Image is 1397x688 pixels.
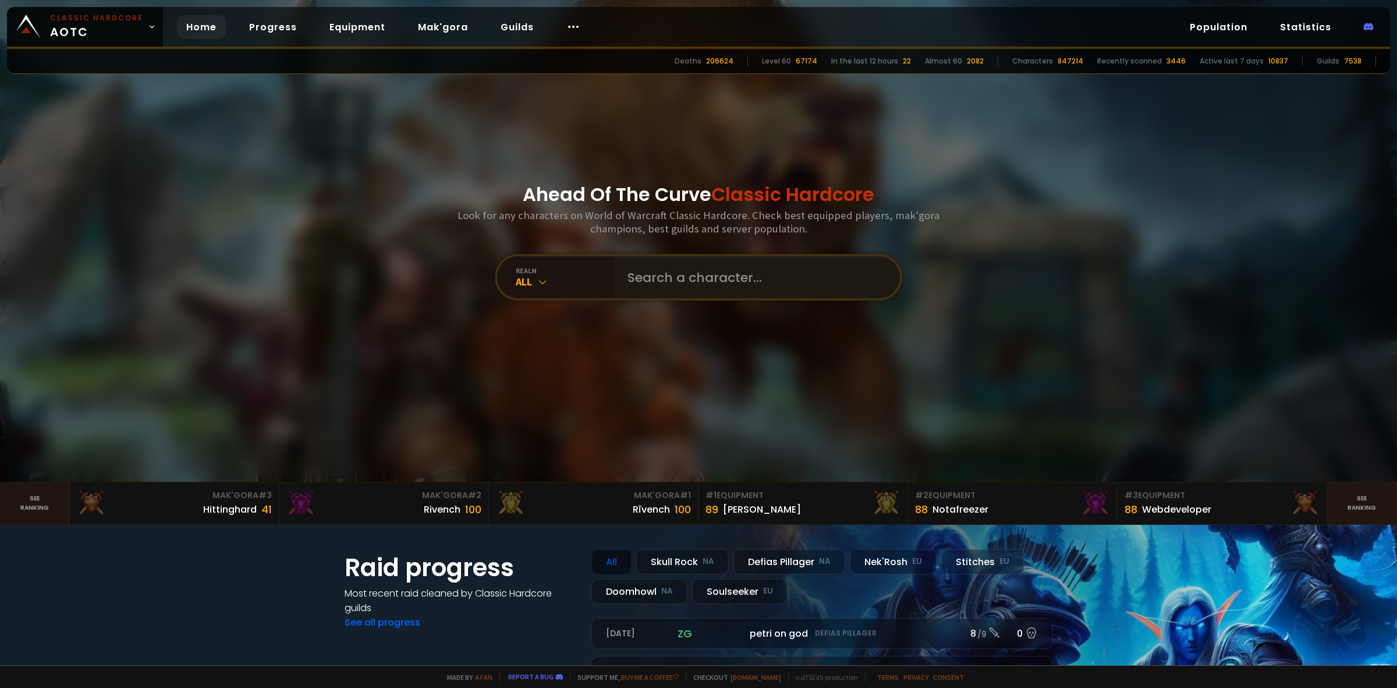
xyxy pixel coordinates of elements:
small: EU [912,556,922,567]
div: Mak'Gora [286,489,481,502]
div: Active last 7 days [1200,56,1264,66]
div: Rîvench [633,502,670,517]
span: AOTC [50,13,143,41]
small: Classic Hardcore [50,13,143,23]
span: # 3 [258,489,272,501]
div: 22 [903,56,911,66]
a: Equipment [320,15,395,39]
div: Equipment [915,489,1110,502]
a: Buy me a coffee [621,673,679,682]
a: Report a bug [508,672,554,681]
a: Mak'Gora#2Rivench100 [279,482,489,524]
span: Checkout [686,673,781,682]
div: Equipment [705,489,900,502]
div: Recently scanned [1097,56,1162,66]
a: Consent [933,673,964,682]
div: Stitches [941,549,1024,574]
a: #1Equipment89[PERSON_NAME] [698,482,908,524]
span: Support me, [570,673,679,682]
a: #2Equipment88Notafreezer [908,482,1118,524]
small: NA [661,585,673,597]
span: v. d752d5 - production [788,673,858,682]
div: Notafreezer [932,502,988,517]
div: 206624 [706,56,733,66]
a: Mak'Gora#1Rîvench100 [489,482,698,524]
div: All [591,549,632,574]
a: Home [177,15,226,39]
div: Equipment [1125,489,1320,502]
div: 88 [1125,502,1137,517]
div: realm [516,266,614,275]
span: # 3 [1125,489,1138,501]
div: 7538 [1344,56,1361,66]
span: Made by [440,673,492,682]
small: EU [999,556,1009,567]
a: Statistics [1271,15,1341,39]
span: # 1 [680,489,691,501]
span: Classic Hardcore [711,181,874,207]
div: Level 60 [762,56,791,66]
div: 67174 [796,56,817,66]
a: [DATE]roaqpetri on godDefias Pillager5 /60 [591,656,1052,687]
div: Characters [1012,56,1053,66]
a: Progress [240,15,306,39]
div: All [516,275,614,288]
h1: Raid progress [345,549,577,586]
input: Search a character... [621,256,886,298]
span: # 1 [705,489,717,501]
small: NA [703,556,714,567]
div: 100 [675,502,691,517]
h3: Look for any characters on World of Warcraft Classic Hardcore. Check best equipped players, mak'g... [453,209,944,235]
a: #3Equipment88Webdeveloper [1118,482,1327,524]
h4: Most recent raid cleaned by Classic Hardcore guilds [345,586,577,615]
h1: Ahead Of The Curve [523,181,874,209]
div: 100 [465,502,481,517]
small: EU [763,585,773,597]
span: # 2 [468,489,481,501]
div: 89 [705,502,718,517]
div: Nek'Rosh [850,549,937,574]
div: [PERSON_NAME] [723,502,801,517]
a: Population [1180,15,1257,39]
a: Mak'Gora#3Hittinghard41 [70,482,279,524]
div: Soulseeker [692,579,788,604]
div: Webdeveloper [1142,502,1211,517]
small: NA [819,556,831,567]
div: Mak'Gora [496,489,691,502]
a: Seeranking [1327,482,1397,524]
a: a fan [475,673,492,682]
div: Skull Rock [636,549,729,574]
a: Classic HardcoreAOTC [7,7,163,47]
div: Mak'Gora [77,489,272,502]
div: Deaths [675,56,701,66]
a: Privacy [903,673,928,682]
div: Defias Pillager [733,549,845,574]
a: Guilds [491,15,543,39]
div: Doomhowl [591,579,687,604]
a: See all progress [345,616,420,629]
div: 10837 [1268,56,1288,66]
div: 847214 [1058,56,1083,66]
a: Terms [877,673,899,682]
div: Hittinghard [203,502,257,517]
div: Guilds [1317,56,1339,66]
div: In the last 12 hours [831,56,898,66]
a: [DATE]zgpetri on godDefias Pillager8 /90 [591,618,1052,649]
a: Mak'gora [409,15,477,39]
div: 41 [261,502,272,517]
div: Almost 60 [925,56,962,66]
div: 88 [915,502,928,517]
div: 2082 [967,56,984,66]
span: # 2 [915,489,928,501]
a: [DOMAIN_NAME] [731,673,781,682]
div: 3446 [1166,56,1186,66]
div: Rivench [424,502,460,517]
